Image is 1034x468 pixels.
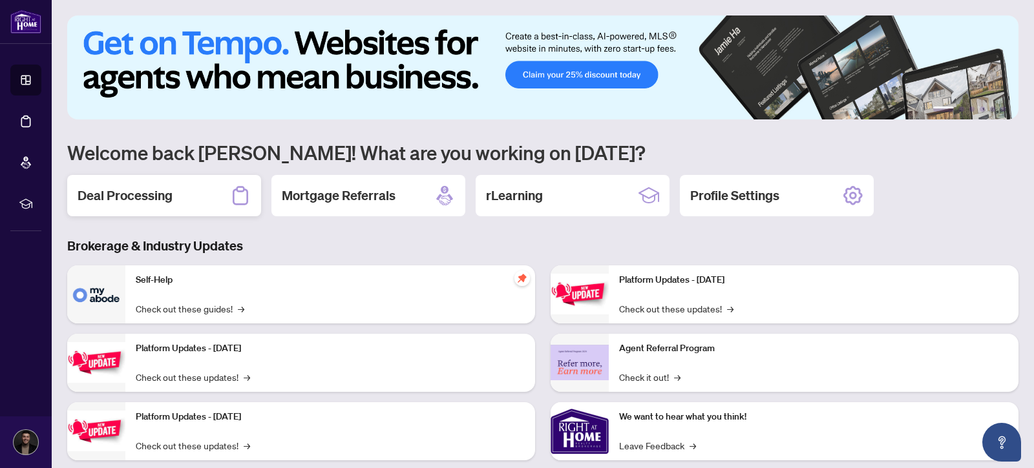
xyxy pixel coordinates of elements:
p: Platform Updates - [DATE] [136,410,525,424]
h2: Profile Settings [690,187,779,205]
img: Platform Updates - July 21, 2025 [67,411,125,451]
img: Platform Updates - June 23, 2025 [551,274,609,314]
p: Self-Help [136,273,525,287]
button: 3 [969,107,975,112]
img: Profile Icon [14,430,38,454]
img: Slide 0 [67,15,1018,119]
img: We want to hear what you think! [551,402,609,460]
span: → [244,438,250,453]
h3: Brokerage & Industry Updates [67,237,1018,255]
span: → [244,370,250,384]
h2: Mortgage Referrals [282,187,396,205]
span: pushpin [514,270,530,286]
a: Check out these updates!→ [619,301,733,316]
button: 2 [959,107,964,112]
span: → [690,438,696,453]
a: Check out these updates!→ [136,370,250,384]
p: Platform Updates - [DATE] [619,273,1008,287]
h2: Deal Processing [78,187,173,205]
img: Agent Referral Program [551,345,609,380]
a: Check it out!→ [619,370,681,384]
button: 1 [933,107,954,112]
p: Agent Referral Program [619,341,1008,356]
a: Check out these updates!→ [136,438,250,453]
button: 6 [1000,107,1006,112]
a: Check out these guides!→ [136,301,244,316]
button: 5 [990,107,995,112]
span: → [674,370,681,384]
span: → [238,301,244,316]
span: → [727,301,733,316]
img: Self-Help [67,265,125,323]
img: Platform Updates - September 16, 2025 [67,342,125,383]
h2: rLearning [486,187,543,205]
h1: Welcome back [PERSON_NAME]! What are you working on [DATE]? [67,140,1018,165]
p: Platform Updates - [DATE] [136,341,525,356]
button: 4 [980,107,985,112]
a: Leave Feedback→ [619,438,696,453]
p: We want to hear what you think! [619,410,1008,424]
img: logo [10,10,41,34]
button: Open asap [982,423,1021,462]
